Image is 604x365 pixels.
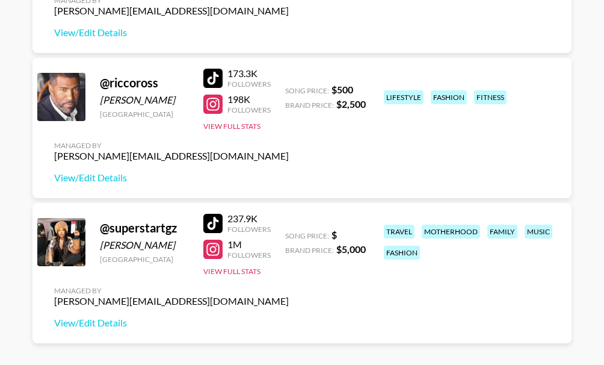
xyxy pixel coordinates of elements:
div: family [487,225,517,239]
div: 237.9K [227,213,271,225]
div: [GEOGRAPHIC_DATA] [100,110,189,119]
button: View Full Stats [203,122,260,131]
div: music [525,225,552,239]
div: Followers [227,80,271,89]
strong: $ [331,229,337,240]
div: Followers [227,225,271,234]
span: Brand Price: [285,101,334,110]
div: fitness [474,90,507,104]
div: [GEOGRAPHIC_DATA] [100,255,189,264]
div: travel [384,225,414,239]
a: View/Edit Details [54,317,289,329]
div: Managed By [54,141,289,150]
div: [PERSON_NAME][EMAIL_ADDRESS][DOMAIN_NAME] [54,5,289,17]
span: Song Price: [285,231,329,240]
div: fashion [431,90,467,104]
div: Managed By [54,286,289,295]
div: [PERSON_NAME][EMAIL_ADDRESS][DOMAIN_NAME] [54,295,289,307]
div: Followers [227,251,271,260]
strong: $ 2,500 [336,98,366,110]
div: lifestyle [384,90,424,104]
div: fashion [384,246,420,260]
div: @ riccoross [100,75,189,90]
strong: $ 5,000 [336,243,366,255]
div: 1M [227,239,271,251]
div: @ superstartgz [100,220,189,236]
div: [PERSON_NAME] [100,239,189,251]
div: Followers [227,105,271,114]
div: [PERSON_NAME][EMAIL_ADDRESS][DOMAIN_NAME] [54,150,289,162]
span: Song Price: [285,86,329,95]
a: View/Edit Details [54,27,289,39]
div: 173.3K [227,67,271,80]
button: View Full Stats [203,267,260,276]
strong: $ 500 [331,84,353,95]
div: 198K [227,93,271,105]
div: motherhood [422,225,480,239]
div: [PERSON_NAME] [100,94,189,106]
a: View/Edit Details [54,172,289,184]
span: Brand Price: [285,246,334,255]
